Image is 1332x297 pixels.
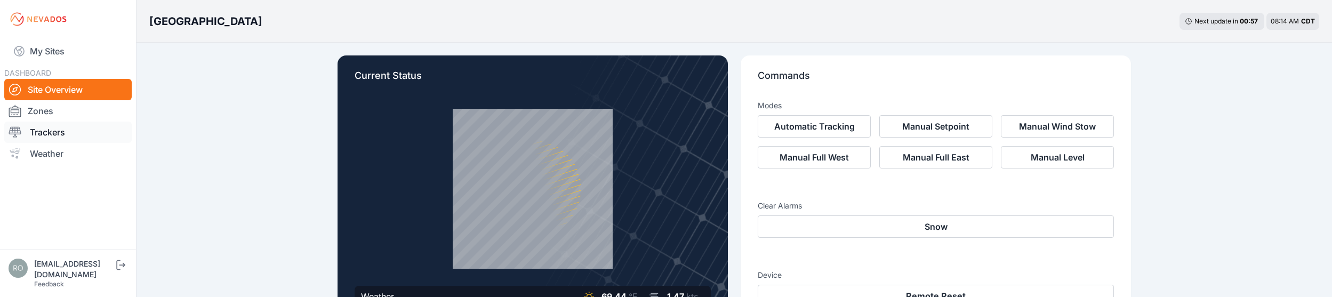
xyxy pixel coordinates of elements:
[34,259,114,280] div: [EMAIL_ADDRESS][DOMAIN_NAME]
[1001,115,1114,138] button: Manual Wind Stow
[758,215,1114,238] button: Snow
[758,270,1114,280] h3: Device
[4,68,51,77] span: DASHBOARD
[1194,17,1238,25] span: Next update in
[758,68,1114,92] p: Commands
[1240,17,1259,26] div: 00 : 57
[355,68,711,92] p: Current Status
[758,200,1114,211] h3: Clear Alarms
[4,38,132,64] a: My Sites
[4,143,132,164] a: Weather
[4,100,132,122] a: Zones
[9,259,28,278] img: rono@prim.com
[758,146,871,168] button: Manual Full West
[34,280,64,288] a: Feedback
[9,11,68,28] img: Nevados
[4,122,132,143] a: Trackers
[1271,17,1299,25] span: 08:14 AM
[149,14,262,29] h3: [GEOGRAPHIC_DATA]
[1301,17,1315,25] span: CDT
[1001,146,1114,168] button: Manual Level
[4,79,132,100] a: Site Overview
[758,115,871,138] button: Automatic Tracking
[879,115,992,138] button: Manual Setpoint
[149,7,262,35] nav: Breadcrumb
[879,146,992,168] button: Manual Full East
[758,100,782,111] h3: Modes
